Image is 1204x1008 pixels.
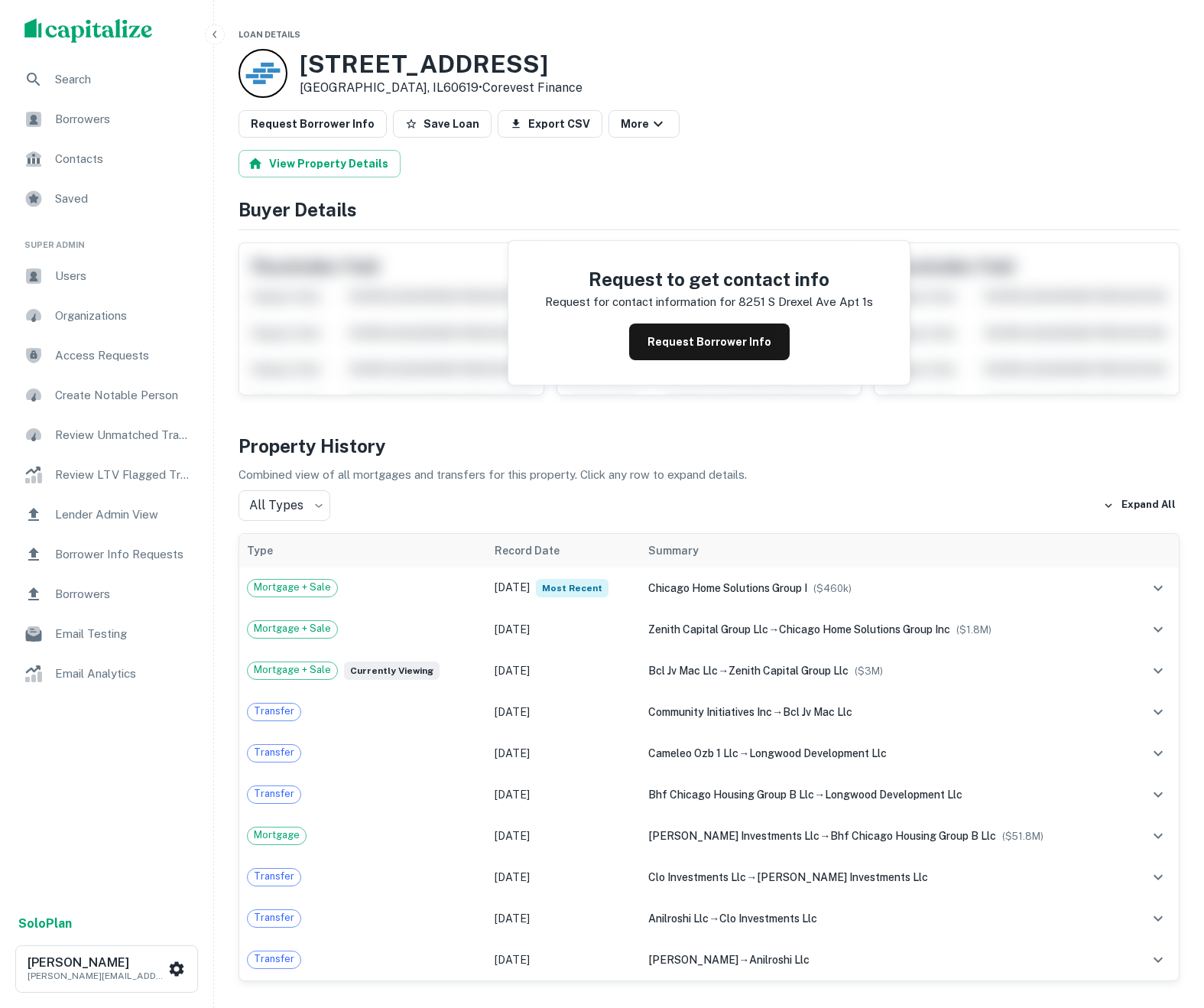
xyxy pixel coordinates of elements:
h4: Request to get contact info [545,265,873,293]
li: Super Admin [12,220,201,258]
span: longwood development llc [749,747,887,759]
span: Transfer [248,704,300,719]
div: → [648,951,1122,968]
span: zenith capital group llc [648,623,768,636]
td: [DATE] [487,609,641,650]
span: Search [55,70,192,89]
span: Access Requests [55,346,192,365]
span: Transfer [248,786,300,802]
span: Email Testing [55,625,192,643]
span: Transfer [248,745,300,760]
a: Borrower Info Requests [12,536,201,573]
div: Chat Widget [1128,886,1204,959]
span: anilroshi llc [648,912,709,925]
span: Organizations [55,307,192,325]
button: [PERSON_NAME][PERSON_NAME][EMAIL_ADDRESS][PERSON_NAME][DOMAIN_NAME] [15,945,198,993]
td: [DATE] [487,857,641,898]
a: Users [12,258,201,294]
td: [DATE] [487,567,641,609]
button: Save Loan [393,110,492,138]
a: Organizations [12,298,201,334]
span: Transfer [248,910,300,925]
button: expand row [1145,823,1171,849]
td: [DATE] [487,774,641,815]
th: Type [239,534,487,567]
div: → [648,786,1122,803]
span: Saved [55,190,192,208]
span: Transfer [248,951,300,967]
span: bhf chicago housing group b llc [830,830,996,842]
button: Request Borrower Info [629,324,790,360]
button: expand row [1145,740,1171,766]
a: Corevest Finance [482,80,583,95]
button: expand row [1145,947,1171,973]
p: [GEOGRAPHIC_DATA], IL60619 • [300,79,583,97]
a: Contacts [12,141,201,177]
button: expand row [1145,658,1171,684]
div: Borrowers [12,101,201,138]
p: [PERSON_NAME][EMAIL_ADDRESS][PERSON_NAME][DOMAIN_NAME] [28,969,165,983]
a: Email Analytics [12,655,201,692]
button: expand row [1145,782,1171,808]
td: [DATE] [487,815,641,857]
a: Saved [12,180,201,217]
button: Expand All [1099,494,1180,517]
span: bcl jv mac llc [783,706,852,718]
h6: [PERSON_NAME] [28,957,165,969]
th: Summary [641,534,1130,567]
p: Request for contact information for [545,293,735,311]
button: Export CSV [498,110,602,138]
td: [DATE] [487,939,641,980]
span: [PERSON_NAME] [648,954,738,966]
div: Review LTV Flagged Transactions [12,457,201,493]
span: Mortgage + Sale [248,621,337,636]
a: Review Unmatched Transactions [12,417,201,454]
span: cameleo ozb 1 llc [648,747,738,759]
span: clo investments llc [719,912,817,925]
span: ($ 1.8M ) [956,624,991,636]
span: Lender Admin View [55,506,192,524]
a: Borrowers [12,576,201,613]
a: Lender Admin View [12,496,201,533]
td: [DATE] [487,898,641,939]
span: Borrowers [55,110,192,128]
button: expand row [1145,864,1171,890]
span: Borrowers [55,585,192,603]
img: capitalize-logo.png [24,18,153,43]
div: → [648,662,1122,679]
span: clo investments llc [648,871,746,883]
span: Most Recent [536,579,608,597]
button: expand row [1145,699,1171,725]
span: community initiatives inc [648,706,772,718]
div: All Types [239,490,330,521]
span: [PERSON_NAME] investments llc [648,830,819,842]
span: Create Notable Person [55,386,192,405]
span: bcl jv mac llc [648,665,718,677]
span: zenith capital group llc [729,665,849,677]
span: ($ 51.8M ) [1002,831,1043,842]
span: Borrower Info Requests [55,545,192,564]
div: → [648,869,1122,886]
button: View Property Details [239,150,401,177]
div: Create Notable Person [12,377,201,414]
a: Search [12,61,201,98]
p: Combined view of all mortgages and transfers for this property. Click any row to expand details. [239,466,1180,484]
span: Email Analytics [55,665,192,683]
a: SoloPlan [18,915,72,933]
span: chicago home solutions group i [648,582,807,594]
span: chicago home solutions group inc [779,623,950,636]
strong: Solo Plan [18,916,72,931]
td: [DATE] [487,733,641,774]
button: expand row [1145,575,1171,601]
span: bhf chicago housing group b llc [648,789,814,801]
span: Mortgage + Sale [248,662,337,678]
th: Record Date [487,534,641,567]
h4: Buyer Details [239,196,1180,223]
span: Contacts [55,150,192,168]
